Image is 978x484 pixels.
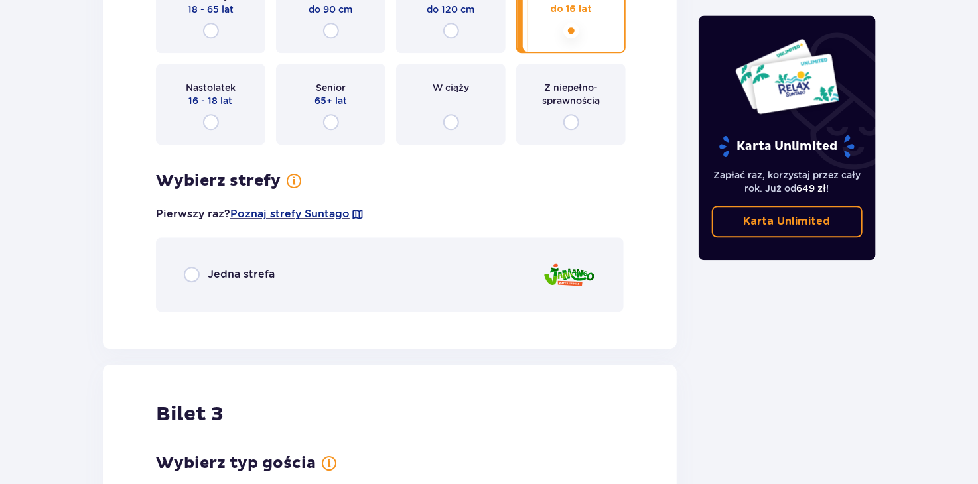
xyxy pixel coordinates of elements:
p: Zapłać raz, korzystaj przez cały rok. Już od ! [712,169,863,196]
h3: Wybierz strefy [156,171,281,191]
h2: Bilet 3 [156,402,224,427]
span: Z niepełno­sprawnością [528,81,614,107]
img: Dwie karty całoroczne do Suntago z napisem 'UNLIMITED RELAX', na białym tle z tropikalnymi liśćmi... [734,38,840,115]
span: 649 zł [797,184,827,194]
p: Karta Unlimited [744,215,831,229]
img: Jamango [543,256,596,294]
span: 16 - 18 lat [189,94,233,107]
span: 18 - 65 lat [188,3,234,16]
span: do 90 cm [309,3,353,16]
a: Karta Unlimited [712,206,863,238]
span: do 16 lat [550,3,592,16]
span: Senior [316,81,346,94]
span: do 120 cm [427,3,475,16]
p: Karta Unlimited [718,135,856,158]
span: 65+ lat [314,94,347,107]
span: Jedna strefa [208,267,275,282]
span: Nastolatek [186,81,236,94]
span: W ciąży [433,81,469,94]
a: Poznaj strefy Suntago [230,207,350,221]
p: Pierwszy raz? [156,207,364,221]
h3: Wybierz typ gościa [156,454,316,473]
